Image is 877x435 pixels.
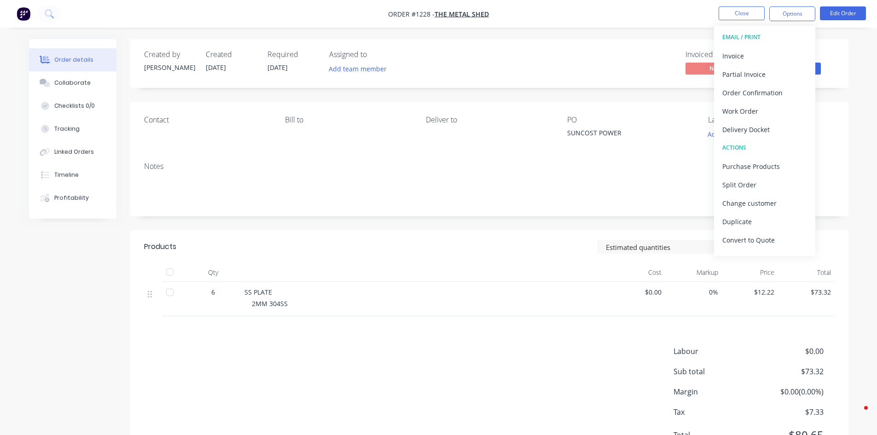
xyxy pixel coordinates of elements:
div: Convert to Quote [722,233,807,247]
span: No [685,63,741,74]
span: [DATE] [267,63,288,72]
div: Tracking [54,125,80,133]
div: Purchase Products [722,160,807,173]
button: Order details [29,48,116,71]
div: Invoiced [685,50,755,59]
div: Invoice [722,49,807,63]
span: 2MM 304SS [252,299,288,308]
div: [PERSON_NAME] [144,63,195,72]
iframe: Intercom live chat [846,404,868,426]
span: [DATE] [206,63,226,72]
span: Tax [674,406,755,418]
div: Deliver to [426,116,552,124]
div: Bill to [285,116,411,124]
button: Linked Orders [29,140,116,163]
button: Options [769,6,815,21]
button: Edit Order [820,6,866,20]
div: Cost [609,263,666,282]
button: Add team member [324,63,391,75]
span: 6 [211,287,215,297]
span: $73.32 [755,366,823,377]
button: Collaborate [29,71,116,94]
div: Contact [144,116,270,124]
span: $12.22 [726,287,775,297]
button: Add team member [329,63,392,75]
div: Collaborate [54,79,91,87]
div: SUNCOST POWER [567,128,682,141]
div: Required [267,50,318,59]
div: Order Confirmation [722,86,807,99]
div: Notes [144,162,835,171]
div: Order details [54,56,93,64]
div: Split Order [722,178,807,191]
span: SS PLATE [244,288,272,296]
div: EMAIL / PRINT [722,31,807,43]
button: Close [719,6,765,20]
div: Checklists 0/0 [54,102,95,110]
div: Products [144,241,176,252]
div: Archive [722,252,807,265]
span: $0.00 [613,287,662,297]
span: $7.33 [755,406,823,418]
span: Order #1228 - [388,10,435,18]
div: Markup [665,263,722,282]
div: Change customer [722,197,807,210]
button: Add labels [703,128,745,140]
div: PO [567,116,693,124]
span: $0.00 ( 0.00 %) [755,386,823,397]
button: Tracking [29,117,116,140]
div: Total [778,263,835,282]
span: Labour [674,346,755,357]
button: Profitability [29,186,116,209]
div: Created by [144,50,195,59]
span: 0% [669,287,718,297]
button: Checklists 0/0 [29,94,116,117]
div: Labels [708,116,834,124]
div: Duplicate [722,215,807,228]
a: THE METAL SHED [435,10,489,18]
span: $73.32 [782,287,831,297]
div: Linked Orders [54,148,94,156]
div: Timeline [54,171,79,179]
img: Factory [17,7,30,21]
div: Profitability [54,194,89,202]
div: Partial Invoice [722,68,807,81]
button: Timeline [29,163,116,186]
div: Price [722,263,778,282]
div: ACTIONS [722,142,807,154]
div: Assigned to [329,50,421,59]
span: Margin [674,386,755,397]
div: Created [206,50,256,59]
span: Sub total [674,366,755,377]
span: $0.00 [755,346,823,357]
div: Delivery Docket [722,123,807,136]
div: Work Order [722,104,807,118]
div: Qty [186,263,241,282]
